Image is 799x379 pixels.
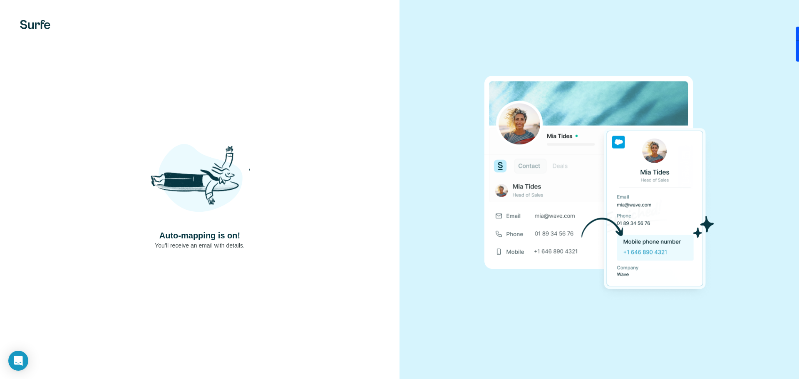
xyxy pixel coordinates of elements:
[150,130,250,230] img: Shaka Illustration
[20,20,50,29] img: Surfe's logo
[8,351,28,371] div: Open Intercom Messenger
[155,241,245,250] p: You’ll receive an email with details.
[159,230,240,241] h4: Auto-mapping is on!
[484,76,714,303] img: Download Success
